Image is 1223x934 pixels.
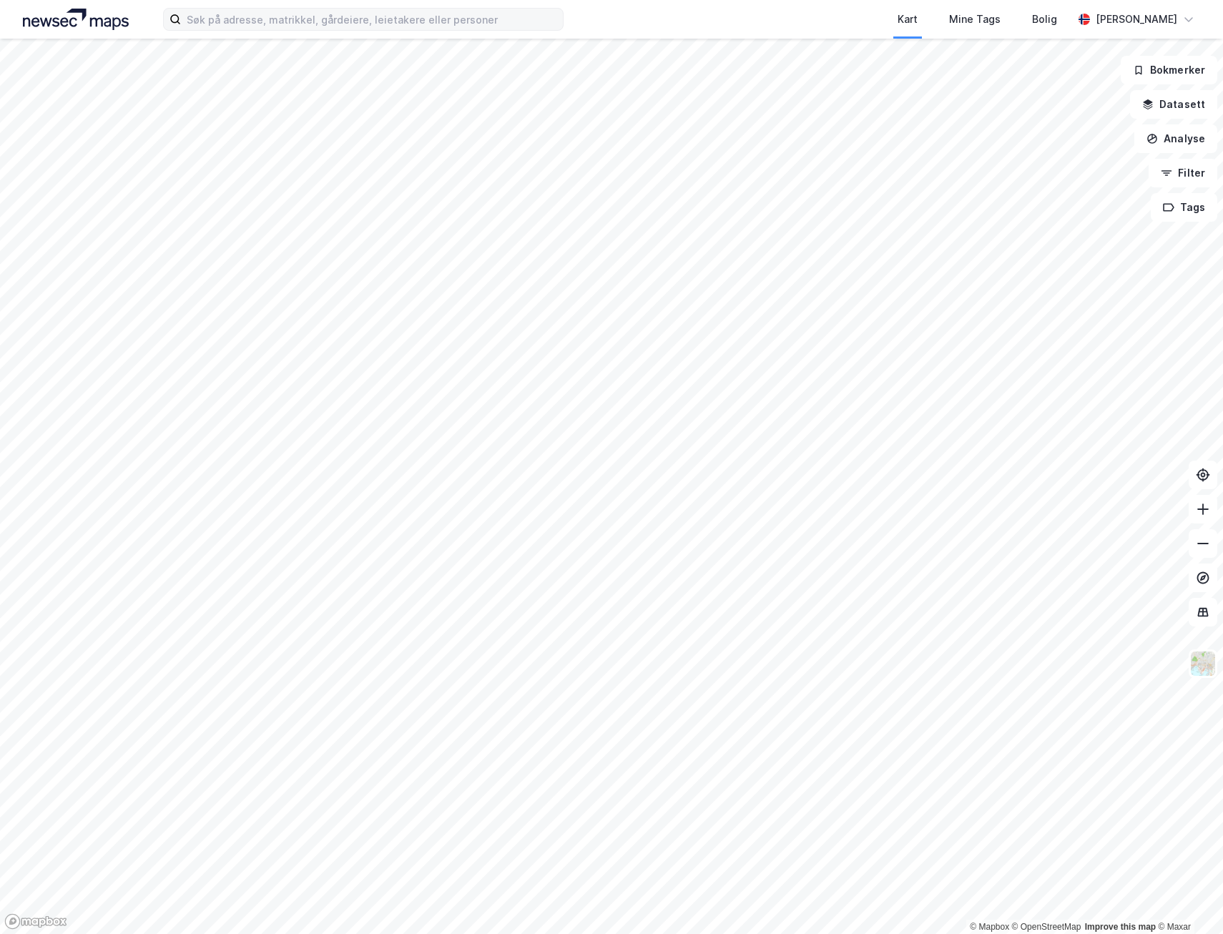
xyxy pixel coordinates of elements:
[1151,865,1223,934] iframe: Chat Widget
[1149,159,1217,187] button: Filter
[970,922,1009,932] a: Mapbox
[898,11,918,28] div: Kart
[1130,90,1217,119] button: Datasett
[181,9,563,30] input: Søk på adresse, matrikkel, gårdeiere, leietakere eller personer
[1096,11,1177,28] div: [PERSON_NAME]
[1121,56,1217,84] button: Bokmerker
[4,913,67,930] a: Mapbox homepage
[23,9,129,30] img: logo.a4113a55bc3d86da70a041830d287a7e.svg
[1032,11,1057,28] div: Bolig
[949,11,1001,28] div: Mine Tags
[1085,922,1156,932] a: Improve this map
[1012,922,1081,932] a: OpenStreetMap
[1189,650,1217,677] img: Z
[1151,193,1217,222] button: Tags
[1134,124,1217,153] button: Analyse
